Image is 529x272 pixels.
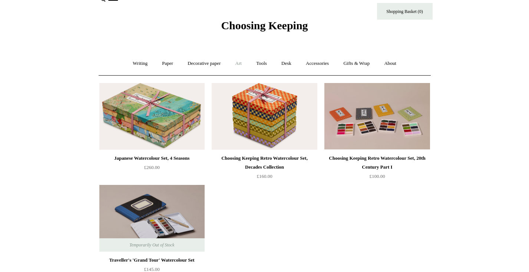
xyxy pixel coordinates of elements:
a: Traveller's 'Grand Tour' Watercolour Set Traveller's 'Grand Tour' Watercolour Set Temporarily Out... [99,185,205,252]
a: Tools [249,54,274,73]
img: Choosing Keeping Retro Watercolour Set, 20th Century Part I [324,83,430,150]
div: Traveller's 'Grand Tour' Watercolour Set [101,256,203,265]
a: Desk [275,54,298,73]
a: Japanese Watercolour Set, 4 Seasons £260.00 [99,154,205,184]
img: Traveller's 'Grand Tour' Watercolour Set [99,185,205,252]
a: Art [229,54,248,73]
a: Choosing Keeping [221,25,308,30]
a: Paper [155,54,180,73]
span: £100.00 [369,173,385,179]
img: Japanese Watercolour Set, 4 Seasons [99,83,205,150]
span: £260.00 [144,165,159,170]
a: Gifts & Wrap [337,54,376,73]
img: Choosing Keeping Retro Watercolour Set, Decades Collection [212,83,317,150]
a: Shopping Basket (0) [377,3,433,20]
a: Choosing Keeping Retro Watercolour Set, 20th Century Part I Choosing Keeping Retro Watercolour Se... [324,83,430,150]
div: Choosing Keeping Retro Watercolour Set, 20th Century Part I [326,154,428,172]
div: Choosing Keeping Retro Watercolour Set, Decades Collection [214,154,315,172]
a: Decorative paper [181,54,227,73]
span: £160.00 [257,173,272,179]
a: Choosing Keeping Retro Watercolour Set, 20th Century Part I £100.00 [324,154,430,184]
a: Accessories [299,54,335,73]
a: Writing [126,54,154,73]
span: £145.00 [144,266,159,272]
a: Japanese Watercolour Set, 4 Seasons Japanese Watercolour Set, 4 Seasons [99,83,205,150]
span: Temporarily Out of Stock [122,238,182,252]
a: About [377,54,403,73]
div: Japanese Watercolour Set, 4 Seasons [101,154,203,163]
a: Choosing Keeping Retro Watercolour Set, Decades Collection £160.00 [212,154,317,184]
a: Choosing Keeping Retro Watercolour Set, Decades Collection Choosing Keeping Retro Watercolour Set... [212,83,317,150]
span: Choosing Keeping [221,19,308,31]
